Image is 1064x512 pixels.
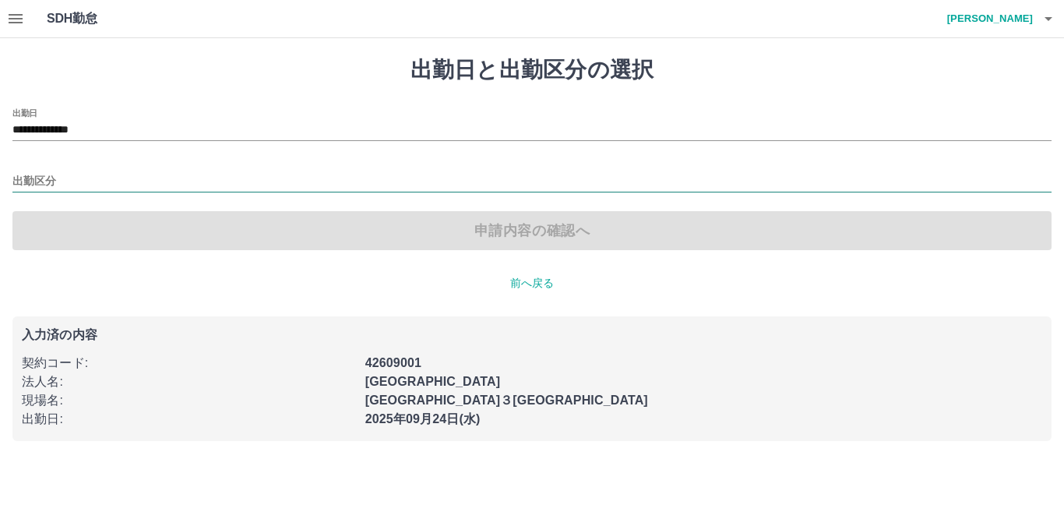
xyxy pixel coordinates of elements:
label: 出勤日 [12,107,37,118]
p: 法人名 : [22,373,356,391]
b: 42609001 [365,356,421,369]
h1: 出勤日と出勤区分の選択 [12,57,1052,83]
p: 契約コード : [22,354,356,373]
p: 前へ戻る [12,275,1052,291]
p: 現場名 : [22,391,356,410]
p: 入力済の内容 [22,329,1042,341]
b: 2025年09月24日(水) [365,412,481,425]
p: 出勤日 : [22,410,356,429]
b: [GEOGRAPHIC_DATA] [365,375,501,388]
b: [GEOGRAPHIC_DATA]３[GEOGRAPHIC_DATA] [365,394,648,407]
